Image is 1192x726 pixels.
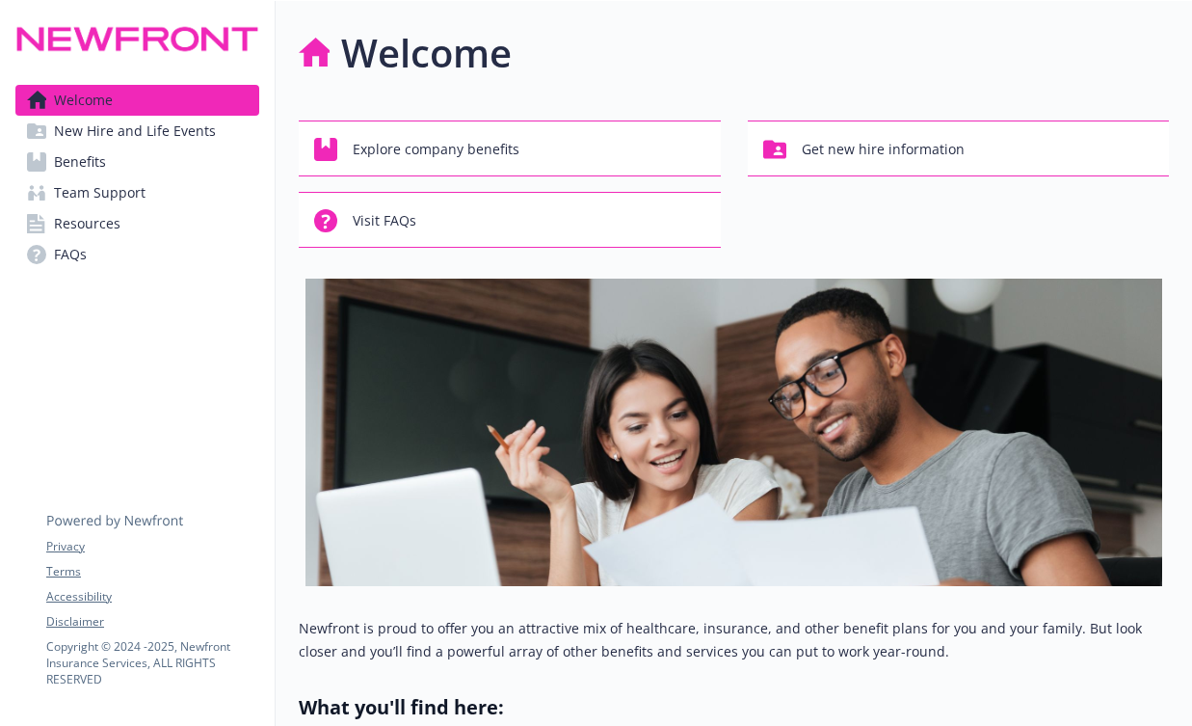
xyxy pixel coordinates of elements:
span: Explore company benefits [353,131,519,168]
span: Welcome [54,85,113,116]
a: Resources [15,208,259,239]
a: Team Support [15,177,259,208]
a: New Hire and Life Events [15,116,259,147]
a: Privacy [46,538,258,555]
button: Explore company benefits [299,121,721,176]
span: New Hire and Life Events [54,116,216,147]
h1: Welcome [341,24,512,82]
a: FAQs [15,239,259,270]
h2: What you'll find here: [299,694,1169,721]
span: FAQs [54,239,87,270]
p: Newfront is proud to offer you an attractive mix of healthcare, insurance, and other benefit plan... [299,617,1169,663]
p: Copyright © 2024 - 2025 , Newfront Insurance Services, ALL RIGHTS RESERVED [46,638,258,687]
span: Get new hire information [802,131,965,168]
a: Benefits [15,147,259,177]
span: Resources [54,208,120,239]
span: Team Support [54,177,146,208]
a: Terms [46,563,258,580]
span: Benefits [54,147,106,177]
a: Accessibility [46,588,258,605]
a: Welcome [15,85,259,116]
button: Visit FAQs [299,192,721,248]
button: Get new hire information [748,121,1170,176]
a: Disclaimer [46,613,258,631]
span: Visit FAQs [353,202,416,239]
img: overview page banner [305,279,1162,586]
